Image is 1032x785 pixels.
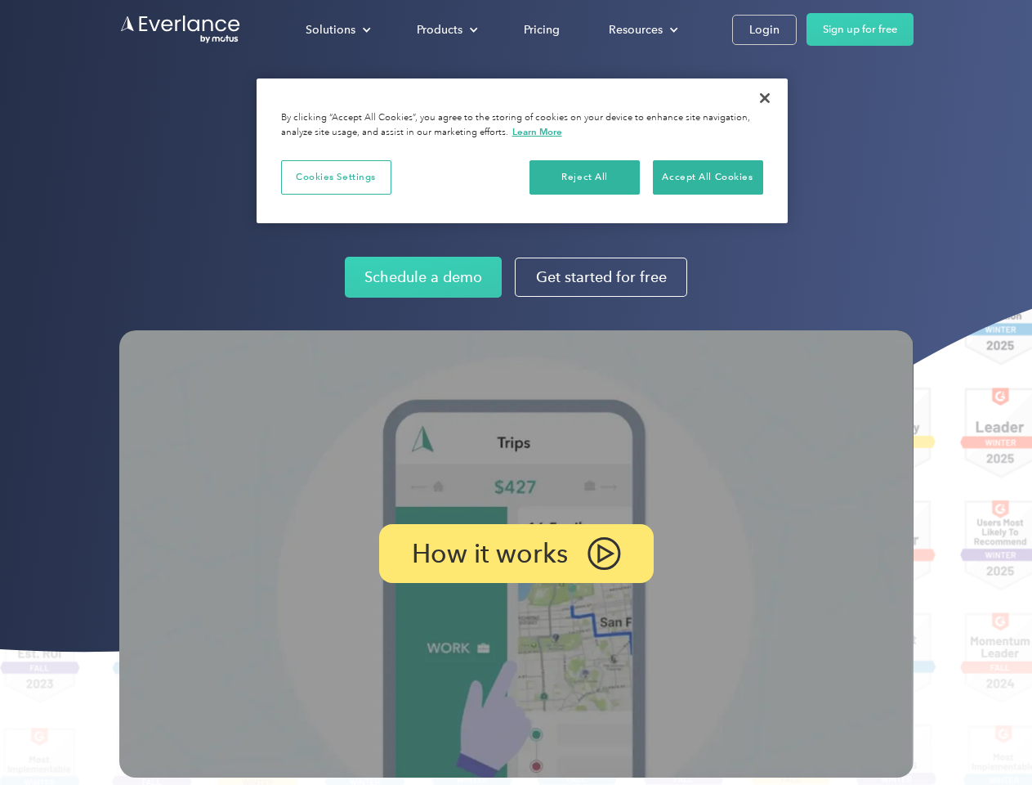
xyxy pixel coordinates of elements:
div: Privacy [257,78,788,223]
div: Products [400,16,491,44]
button: Accept All Cookies [653,160,763,195]
button: Cookies Settings [281,160,391,195]
a: Login [732,15,797,45]
div: Pricing [524,20,560,40]
div: Cookie banner [257,78,788,223]
a: Get started for free [515,258,687,297]
div: Products [417,20,462,40]
button: Close [747,80,783,116]
div: Resources [609,20,663,40]
a: Sign up for free [806,13,914,46]
div: Solutions [306,20,355,40]
div: By clicking “Accept All Cookies”, you agree to the storing of cookies on your device to enhance s... [281,111,763,140]
div: Resources [592,16,691,44]
div: Login [749,20,780,40]
button: Reject All [529,160,640,195]
input: Submit [120,97,203,132]
a: More information about your privacy, opens in a new tab [512,126,562,137]
div: Solutions [289,16,384,44]
a: Go to homepage [119,14,242,45]
a: Pricing [507,16,576,44]
a: Schedule a demo [345,257,502,298]
p: How it works [412,544,568,563]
